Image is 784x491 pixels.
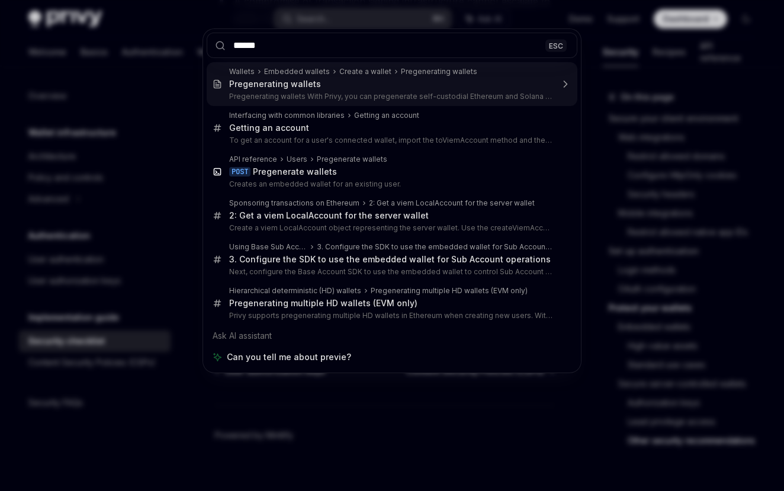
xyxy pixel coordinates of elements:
div: Wallets [229,67,255,76]
div: 3. Configure the SDK to use the embedded wallet for Sub Account operations [229,254,551,265]
div: Interfacing with common libraries [229,111,345,120]
div: Using Base Sub Accounts [229,242,307,252]
div: Hierarchical deterministic (HD) wallets [229,286,361,296]
div: Create a wallet [339,67,391,76]
div: POST [229,167,250,176]
div: ESC [545,39,567,52]
div: Pregenerate wallets [317,155,387,164]
div: 3. Configure the SDK to use the embedded wallet for Sub Account operations [317,242,552,252]
div: Pregenerating multiple HD wallets (EVM only) [371,286,528,296]
div: Pregenerate wallets [253,166,337,177]
div: API reference [229,155,277,164]
div: Users [287,155,307,164]
div: Ask AI assistant [207,325,577,346]
p: Pregenerating wallets With Privy, you can pregenerate self-custodial Ethereum and Solana embedded wa [229,92,552,101]
div: Sponsoring transactions on Ethereum [229,198,359,208]
p: Next, configure the Base Account SDK to use the embedded wallet to control Sub Account operations. T [229,267,552,277]
div: Pregenerating wallets [229,79,321,89]
div: 2: Get a viem LocalAccount for the server wallet [369,198,535,208]
p: Create a viem LocalAccount object representing the server wallet. Use the createViemAccount method f [229,223,552,233]
div: Pregenerating wallets [401,67,477,76]
div: 2: Get a viem LocalAccount for the server wallet [229,210,429,221]
div: Getting an account [229,123,309,133]
p: Privy supports pregenerating multiple HD wallets in Ethereum when creating new users. With our user [229,311,552,320]
span: Can you tell me about previe? [227,351,351,363]
p: Creates an embedded wallet for an existing user. [229,179,552,189]
div: Getting an account [354,111,419,120]
div: Pregenerating multiple HD wallets (EVM only) [229,298,417,309]
p: To get an account for a user's connected wallet, import the toViemAccount method and the useWallets [229,136,552,145]
div: Embedded wallets [264,67,330,76]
